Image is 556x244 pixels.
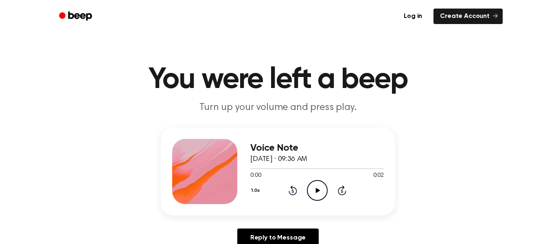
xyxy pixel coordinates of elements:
span: [DATE] · 09:36 AM [250,156,307,163]
a: Create Account [433,9,503,24]
span: 0:02 [373,171,384,180]
a: Log in [397,9,429,24]
a: Beep [53,9,99,24]
span: 0:00 [250,171,261,180]
h1: You were left a beep [70,65,486,95]
h3: Voice Note [250,143,384,154]
p: Turn up your volume and press play. [122,101,434,114]
button: 1.0x [250,184,263,198]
